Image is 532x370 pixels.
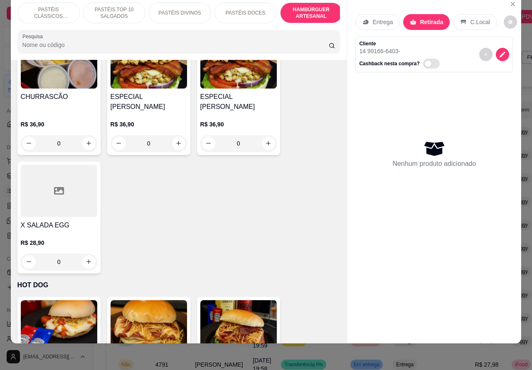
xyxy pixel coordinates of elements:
p: R$ 36,90 [21,120,97,128]
p: PASTÉIS DOCES [226,10,266,16]
label: Pesquisa [22,33,46,40]
img: product-image [111,37,187,89]
p: 14 99166-6403 - [359,47,443,55]
h4: ESPECIAL [PERSON_NAME] [111,92,187,112]
h4: X SALADA EGG [21,220,97,230]
p: PASTÉIS TOP 10 SALGADOS [90,6,138,20]
img: product-image [21,37,97,89]
label: Automatic updates [423,59,443,69]
button: decrease-product-quantity [479,48,493,61]
p: Retirada [420,18,443,26]
img: product-image [111,300,187,352]
h4: ESPECIAL [PERSON_NAME] [200,92,277,112]
p: HAMBÚRGUER ARTESANAL [287,6,335,20]
p: Entrega [372,18,393,26]
p: PASTÉIS CLÁSSICOS SALGADOS [25,6,73,20]
input: Pesquisa [22,41,329,49]
p: Cliente [359,40,443,47]
p: Nenhum produto adicionado [392,159,476,169]
h4: CHURRASCÃO [21,92,97,102]
p: HOT DOG [17,280,340,290]
p: C.Local [470,18,490,26]
button: decrease-product-quantity [504,15,517,29]
p: R$ 36,90 [111,120,187,128]
img: product-image [200,37,277,89]
button: decrease-product-quantity [496,48,509,61]
img: product-image [21,300,97,352]
p: R$ 36,90 [200,120,277,128]
p: Cashback nesta compra? [359,60,419,67]
p: PASTÉIS DIVINOS [158,10,201,16]
img: product-image [200,300,277,352]
p: R$ 28,90 [21,239,97,247]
